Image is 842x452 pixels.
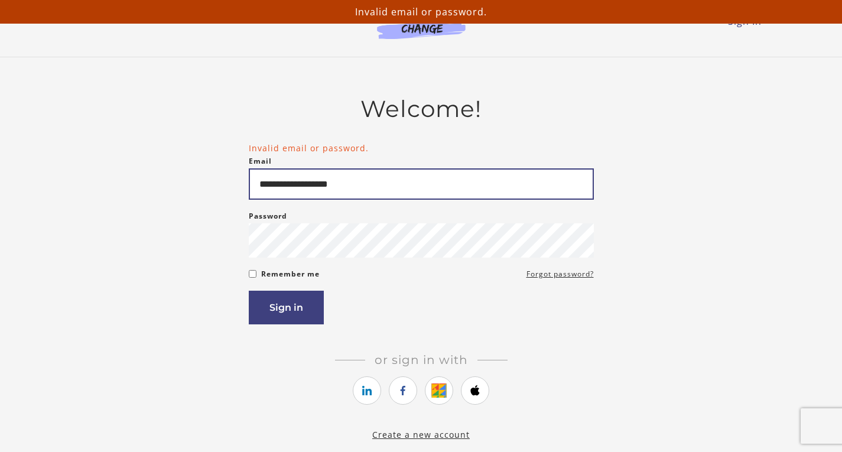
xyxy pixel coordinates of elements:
label: Password [249,209,287,223]
span: Or sign in with [365,353,477,367]
a: Forgot password? [526,267,594,281]
a: https://courses.thinkific.com/users/auth/facebook?ss%5Breferral%5D=&ss%5Buser_return_to%5D=&ss%5B... [389,376,417,405]
p: Invalid email or password. [5,5,837,19]
a: https://courses.thinkific.com/users/auth/google?ss%5Breferral%5D=&ss%5Buser_return_to%5D=&ss%5Bvi... [425,376,453,405]
a: https://courses.thinkific.com/users/auth/apple?ss%5Breferral%5D=&ss%5Buser_return_to%5D=&ss%5Bvis... [461,376,489,405]
h2: Welcome! [249,95,594,123]
li: Invalid email or password. [249,142,594,154]
button: Sign in [249,291,324,324]
img: Agents of Change Logo [365,12,478,39]
a: https://courses.thinkific.com/users/auth/linkedin?ss%5Breferral%5D=&ss%5Buser_return_to%5D=&ss%5B... [353,376,381,405]
label: Email [249,154,272,168]
label: Remember me [261,267,320,281]
a: Create a new account [372,429,470,440]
